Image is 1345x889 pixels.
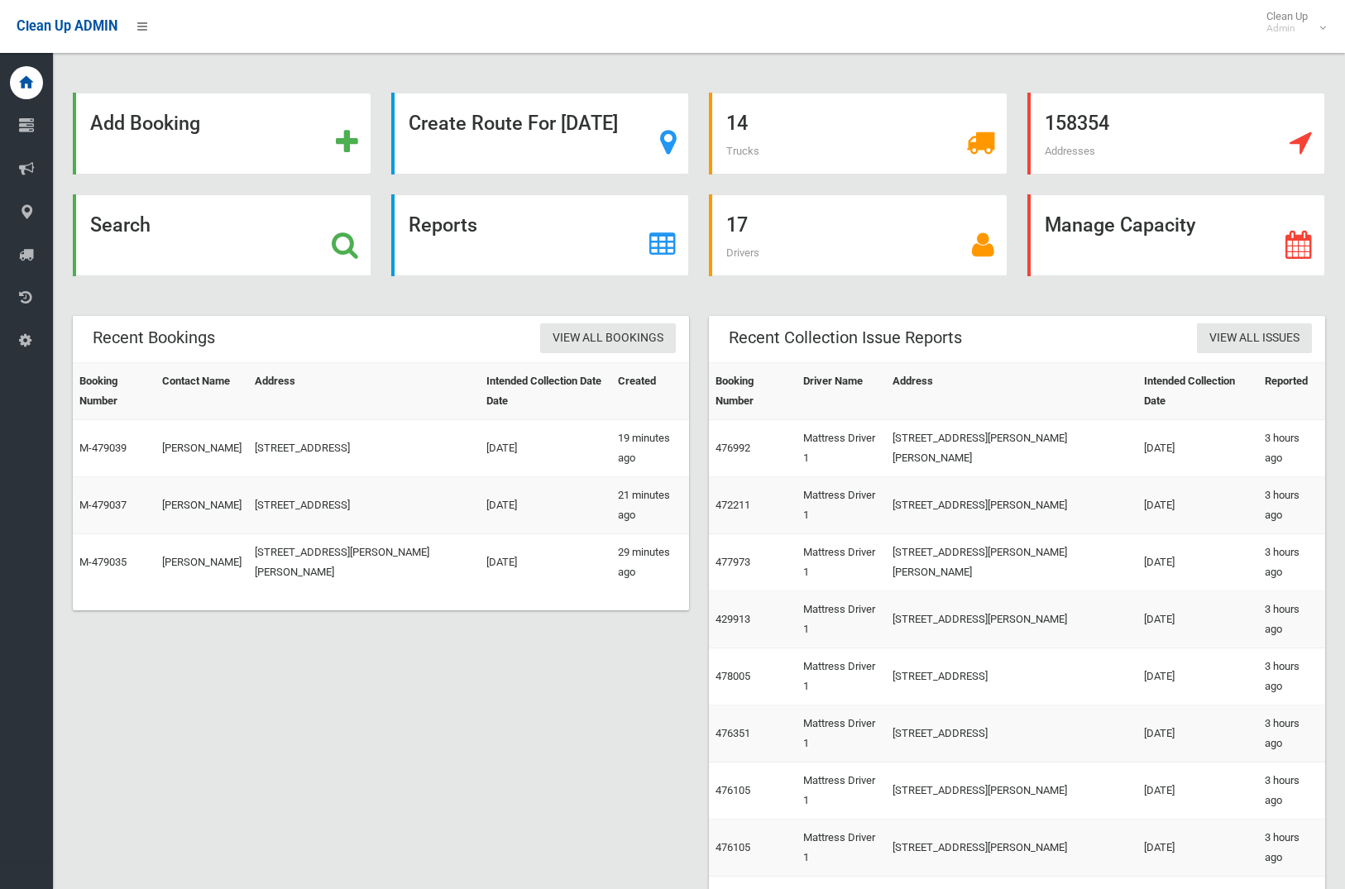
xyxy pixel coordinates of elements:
a: Search [73,194,371,276]
small: Admin [1266,22,1308,35]
a: View All Issues [1197,323,1312,354]
span: Drivers [726,246,759,259]
strong: Reports [409,213,477,237]
span: Clean Up ADMIN [17,18,117,34]
td: [STREET_ADDRESS][PERSON_NAME][PERSON_NAME] [886,420,1137,477]
th: Contact Name [156,363,248,420]
a: 14 Trucks [709,93,1008,174]
th: Intended Collection Date Date [480,363,611,420]
span: Trucks [726,145,759,157]
td: [STREET_ADDRESS] [886,648,1137,705]
td: Mattress Driver 1 [797,420,886,477]
td: Mattress Driver 1 [797,477,886,534]
td: [DATE] [1137,534,1259,591]
span: Clean Up [1258,10,1324,35]
a: Reports [391,194,690,276]
a: M-479035 [79,556,127,568]
th: Address [248,363,480,420]
a: 476351 [716,727,750,739]
td: 3 hours ago [1258,762,1325,820]
td: [DATE] [1137,648,1259,705]
td: [DATE] [1137,477,1259,534]
a: 429913 [716,613,750,625]
a: View All Bookings [540,323,676,354]
td: [DATE] [480,477,611,534]
strong: Search [90,213,151,237]
td: [DATE] [1137,762,1259,820]
td: [STREET_ADDRESS][PERSON_NAME][PERSON_NAME] [248,534,480,591]
th: Address [886,363,1137,420]
a: 158354 Addresses [1027,93,1326,174]
td: Mattress Driver 1 [797,648,886,705]
a: M-479039 [79,442,127,454]
td: Mattress Driver 1 [797,705,886,762]
a: Create Route For [DATE] [391,93,690,174]
td: [PERSON_NAME] [156,477,248,534]
strong: Add Booking [90,112,200,135]
td: [STREET_ADDRESS][PERSON_NAME] [886,762,1137,820]
td: [STREET_ADDRESS] [248,420,480,477]
a: 477973 [716,556,750,568]
th: Booking Number [709,363,797,420]
td: Mattress Driver 1 [797,591,886,648]
strong: Create Route For [DATE] [409,112,618,135]
th: Intended Collection Date [1137,363,1259,420]
td: [STREET_ADDRESS][PERSON_NAME] [886,591,1137,648]
header: Recent Bookings [73,322,235,354]
td: Mattress Driver 1 [797,820,886,877]
td: 3 hours ago [1258,648,1325,705]
td: [DATE] [480,420,611,477]
td: [PERSON_NAME] [156,420,248,477]
strong: 14 [726,112,748,135]
td: [DATE] [1137,705,1259,762]
a: 478005 [716,670,750,682]
td: [STREET_ADDRESS][PERSON_NAME][PERSON_NAME] [886,534,1137,591]
td: Mattress Driver 1 [797,762,886,820]
a: M-479037 [79,499,127,511]
td: [DATE] [1137,420,1259,477]
td: [STREET_ADDRESS] [248,477,480,534]
td: [STREET_ADDRESS][PERSON_NAME] [886,477,1137,534]
th: Driver Name [797,363,886,420]
td: 19 minutes ago [611,420,689,477]
strong: 17 [726,213,748,237]
a: 476992 [716,442,750,454]
td: 3 hours ago [1258,591,1325,648]
a: 472211 [716,499,750,511]
th: Created [611,363,689,420]
a: 17 Drivers [709,194,1008,276]
header: Recent Collection Issue Reports [709,322,982,354]
strong: 158354 [1045,112,1109,135]
td: 29 minutes ago [611,534,689,591]
td: [PERSON_NAME] [156,534,248,591]
td: Mattress Driver 1 [797,534,886,591]
strong: Manage Capacity [1045,213,1195,237]
td: [STREET_ADDRESS][PERSON_NAME] [886,820,1137,877]
td: 3 hours ago [1258,534,1325,591]
span: Addresses [1045,145,1095,157]
td: [STREET_ADDRESS] [886,705,1137,762]
td: 21 minutes ago [611,477,689,534]
th: Booking Number [73,363,156,420]
td: [DATE] [1137,820,1259,877]
td: [DATE] [480,534,611,591]
a: Manage Capacity [1027,194,1326,276]
td: 3 hours ago [1258,705,1325,762]
td: 3 hours ago [1258,820,1325,877]
td: [DATE] [1137,591,1259,648]
td: 3 hours ago [1258,420,1325,477]
a: 476105 [716,784,750,796]
a: 476105 [716,841,750,853]
td: 3 hours ago [1258,477,1325,534]
a: Add Booking [73,93,371,174]
th: Reported [1258,363,1325,420]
